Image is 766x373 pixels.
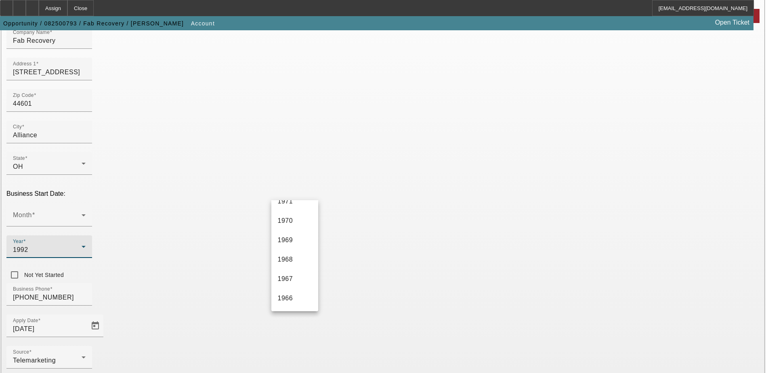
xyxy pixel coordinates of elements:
[278,216,293,226] span: 1970
[278,197,293,206] span: 1971
[278,255,293,264] span: 1968
[278,293,293,303] span: 1966
[278,235,293,245] span: 1969
[278,274,293,284] span: 1967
